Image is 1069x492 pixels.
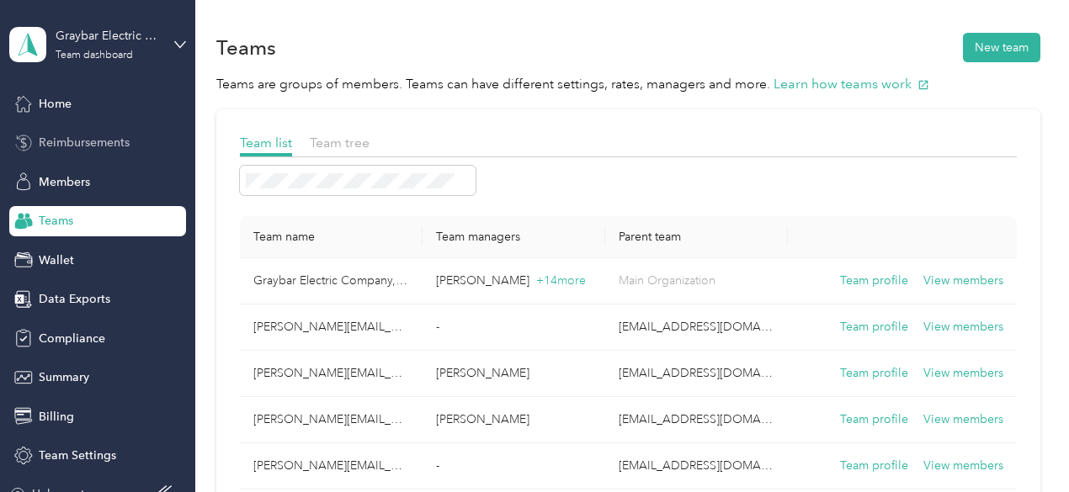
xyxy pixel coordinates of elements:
button: View members [923,318,1003,336]
p: [PERSON_NAME] [436,272,592,290]
button: Team profile [840,272,908,290]
button: Team profile [840,457,908,475]
h1: Teams [216,39,276,56]
div: Graybar Electric Company, Inc [56,27,161,45]
td: FAVR@graybar.com [605,443,788,489]
td: FAVR@graybar.com [605,351,788,397]
span: + 14 more [536,273,586,288]
span: Reimbursements [39,134,130,151]
p: [PERSON_NAME] [436,364,592,383]
span: Data Exports [39,290,110,308]
span: Team list [240,135,292,151]
td: john.nin@graybar.com [240,443,423,489]
td: FAVR@graybar.com [605,397,788,443]
span: - [436,458,439,473]
p: Main Organization [619,272,774,290]
span: Members [39,173,90,191]
button: View members [923,410,1003,429]
th: Team name [240,216,423,258]
td: Main Organization [605,258,788,304]
td: - [423,443,605,489]
button: Team profile [840,410,908,429]
span: - [436,320,439,334]
button: View members [923,364,1003,383]
span: Wallet [39,251,74,269]
span: Team Settings [39,447,116,464]
span: Teams [39,212,73,230]
td: tom.ciccone@graybar.com [240,304,423,351]
th: Team managers [423,216,605,258]
span: Summary [39,368,89,386]
td: arturo.apodaca@graybar.com [240,397,423,443]
p: Teams are groups of members. Teams can have different settings, rates, managers and more. [216,74,1040,95]
button: Team profile [840,318,908,336]
p: [PERSON_NAME] [436,410,592,429]
button: New team [963,33,1040,62]
div: Team dashboard [56,50,133,61]
span: Compliance [39,330,105,347]
span: Home [39,95,72,113]
span: Team tree [310,135,370,151]
td: - [423,304,605,351]
span: Billing [39,408,74,426]
button: View members [923,272,1003,290]
iframe: Everlance-gr Chat Button Frame [975,398,1069,492]
td: corey.urich@graybar.com [240,351,423,397]
td: Graybar Electric Company, Inc [240,258,423,304]
td: FAVR@graybar.com [605,304,788,351]
button: Learn how teams work [774,74,929,95]
th: Parent team [605,216,788,258]
button: View members [923,457,1003,475]
button: Team profile [840,364,908,383]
